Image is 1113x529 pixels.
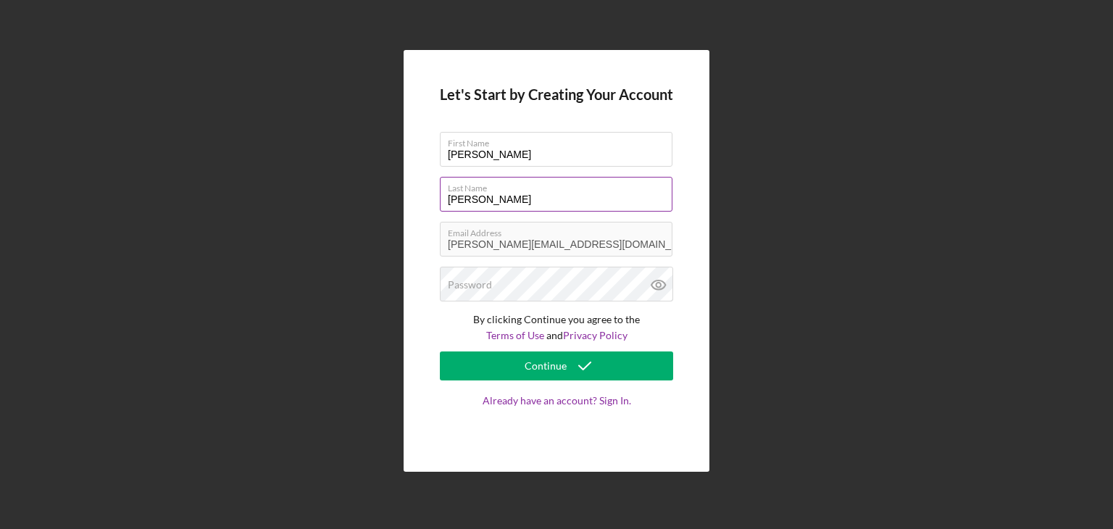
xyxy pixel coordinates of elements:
[448,178,672,193] label: Last Name
[563,329,628,341] a: Privacy Policy
[448,279,492,291] label: Password
[440,312,673,344] p: By clicking Continue you agree to the and
[440,395,673,436] a: Already have an account? Sign In.
[448,133,672,149] label: First Name
[440,86,673,103] h4: Let's Start by Creating Your Account
[525,351,567,380] div: Continue
[486,329,544,341] a: Terms of Use
[440,351,673,380] button: Continue
[448,222,672,238] label: Email Address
